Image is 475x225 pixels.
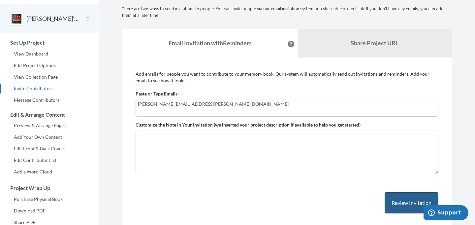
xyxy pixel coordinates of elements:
p: There are two ways to send invitations to people. You can invite people via our email invitation ... [122,6,452,19]
button: [PERSON_NAME]'s InterVarsity Farewell [26,15,80,23]
strong: Email Invitation with Reminders [169,39,252,47]
p: Add emails for people you want to contribute to your memory book. Our system will automatically s... [136,71,438,84]
h3: Set Up Project [0,40,99,46]
input: Add contributor email(s) here... [138,100,436,108]
iframe: Opens a widget where you can chat to one of our agents [424,205,468,222]
b: Share Project URL [351,39,398,47]
button: Review Invitation [385,192,438,214]
h3: Project Wrap Up [0,185,99,191]
label: Paste or Type Emails: [136,91,179,97]
label: Customize the Note in Your Invitation (we inserted your project description if available to help ... [136,122,361,128]
h3: Edit & Arrange Content [0,112,99,118]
